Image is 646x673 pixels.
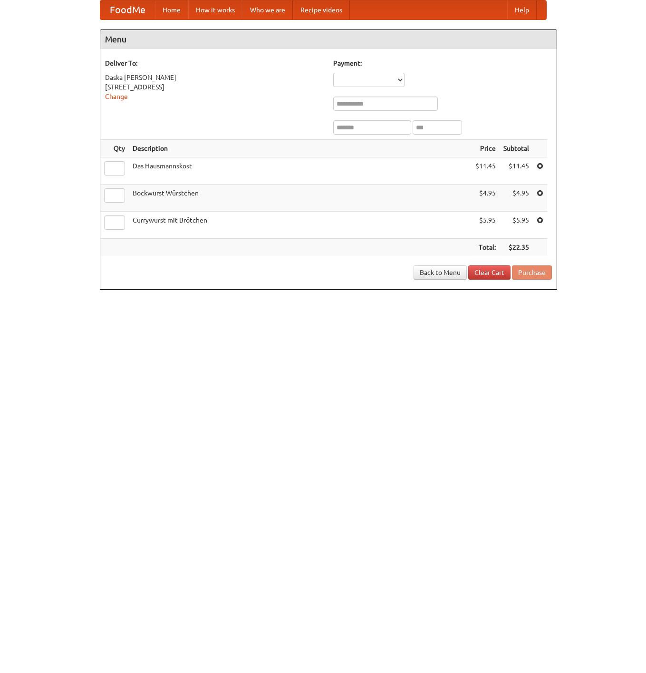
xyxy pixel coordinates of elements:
[472,212,500,239] td: $5.95
[100,30,557,49] h4: Menu
[472,185,500,212] td: $4.95
[293,0,350,20] a: Recipe videos
[333,59,552,68] h5: Payment:
[100,140,129,157] th: Qty
[500,140,533,157] th: Subtotal
[500,157,533,185] td: $11.45
[500,185,533,212] td: $4.95
[472,140,500,157] th: Price
[472,239,500,256] th: Total:
[129,140,472,157] th: Description
[100,0,155,20] a: FoodMe
[500,239,533,256] th: $22.35
[105,59,324,68] h5: Deliver To:
[468,265,511,280] a: Clear Cart
[500,212,533,239] td: $5.95
[414,265,467,280] a: Back to Menu
[105,93,128,100] a: Change
[105,73,324,82] div: Daska [PERSON_NAME]
[105,82,324,92] div: [STREET_ADDRESS]
[129,212,472,239] td: Currywurst mit Brötchen
[242,0,293,20] a: Who we are
[129,157,472,185] td: Das Hausmannskost
[188,0,242,20] a: How it works
[512,265,552,280] button: Purchase
[507,0,537,20] a: Help
[472,157,500,185] td: $11.45
[155,0,188,20] a: Home
[129,185,472,212] td: Bockwurst Würstchen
